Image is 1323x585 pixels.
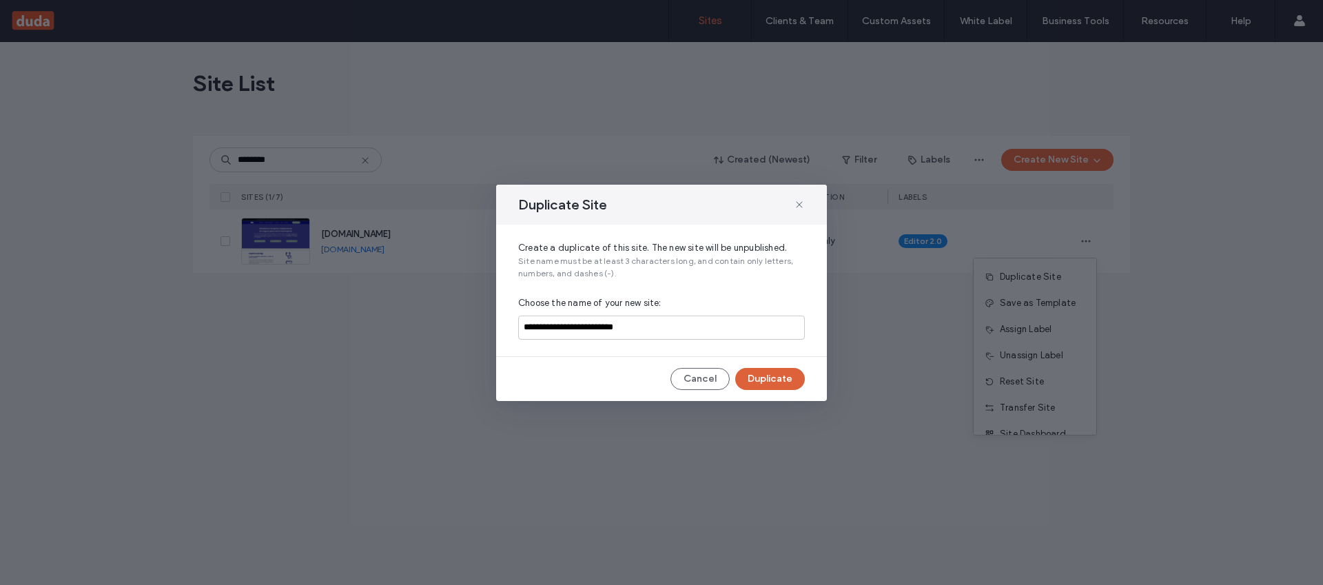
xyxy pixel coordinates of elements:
span: Choose the name of your new site: [518,296,805,310]
span: Duplicate Site [518,196,607,214]
span: Site name must be at least 3 characters long, and contain only letters, numbers, and dashes (-). [518,255,805,280]
span: Create a duplicate of this site. The new site will be unpublished. [518,241,805,255]
button: Duplicate [735,368,805,390]
span: Help [32,10,60,22]
button: Cancel [670,368,730,390]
